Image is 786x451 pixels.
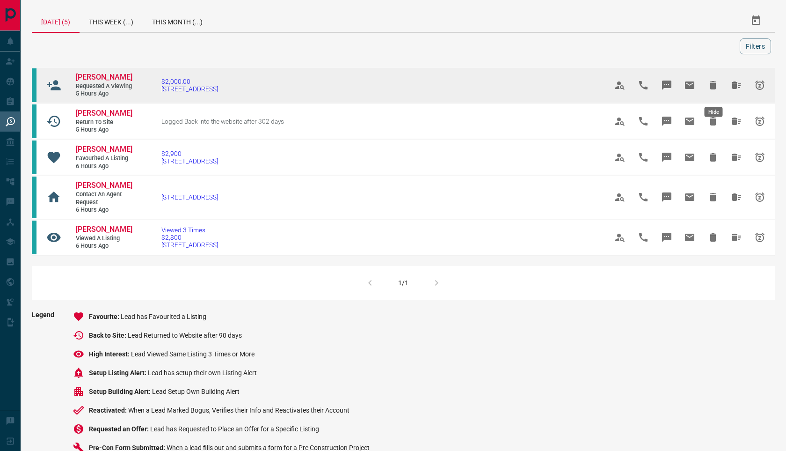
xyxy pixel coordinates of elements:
[725,186,748,208] span: Hide All from Marat Mansurov
[702,226,724,249] span: Hide
[632,146,655,169] span: Call
[702,146,724,169] span: Hide
[128,332,242,339] span: Lead Returned to Website after 90 days
[609,186,631,208] span: View Profile
[76,145,132,155] a: [PERSON_NAME]
[76,242,132,250] span: 6 hours ago
[121,313,206,320] span: Lead has Favourited a Listing
[161,150,218,157] span: $2,900
[749,74,771,96] span: Snooze
[161,78,218,93] a: $2,000.00[STREET_ADDRESS]
[655,146,678,169] span: Message
[150,425,319,433] span: Lead has Requested to Place an Offer for a Specific Listing
[148,369,257,377] span: Lead has setup their own Listing Alert
[89,388,152,395] span: Setup Building Alert
[702,74,724,96] span: Hide
[89,369,148,377] span: Setup Listing Alert
[702,110,724,133] span: Hide
[678,110,701,133] span: Email
[76,73,132,81] span: [PERSON_NAME]
[76,225,132,235] a: [PERSON_NAME]
[609,226,631,249] span: View Profile
[32,68,36,102] div: condos.ca
[76,126,132,134] span: 5 hours ago
[76,82,132,90] span: Requested a Viewing
[76,90,132,98] span: 5 hours ago
[76,73,132,82] a: [PERSON_NAME]
[655,186,678,208] span: Message
[161,157,218,165] span: [STREET_ADDRESS]
[89,350,131,358] span: High Interest
[32,221,36,254] div: condos.ca
[76,191,132,206] span: Contact an Agent Request
[655,226,678,249] span: Message
[76,181,132,190] span: [PERSON_NAME]
[80,9,143,32] div: This Week (...)
[76,155,132,163] span: Favourited a Listing
[76,225,132,234] span: [PERSON_NAME]
[32,9,80,33] div: [DATE] (5)
[655,74,678,96] span: Message
[143,9,212,32] div: This Month (...)
[76,235,132,243] span: Viewed a Listing
[89,407,128,414] span: Reactivated
[76,206,132,214] span: 6 hours ago
[745,9,767,32] button: Select Date Range
[632,110,655,133] span: Call
[609,110,631,133] span: View Profile
[632,74,655,96] span: Call
[89,332,128,339] span: Back to Site
[32,177,36,218] div: condos.ca
[161,226,218,249] a: Viewed 3 Times$2,800[STREET_ADDRESS]
[161,234,218,241] span: $2,800
[609,74,631,96] span: View Profile
[89,425,150,433] span: Requested an Offer
[152,388,240,395] span: Lead Setup Own Building Alert
[161,85,218,93] span: [STREET_ADDRESS]
[749,186,771,208] span: Snooze
[89,313,121,320] span: Favourite
[678,226,701,249] span: Email
[128,407,349,414] span: When a Lead Marked Bogus, Verifies their Info and Reactivates their Account
[161,193,218,201] a: [STREET_ADDRESS]
[632,226,655,249] span: Call
[749,110,771,133] span: Snooze
[32,140,36,174] div: condos.ca
[749,146,771,169] span: Snooze
[398,279,408,287] div: 1/1
[749,226,771,249] span: Snooze
[725,74,748,96] span: Hide All from Marat Mansurov
[678,74,701,96] span: Email
[161,241,218,249] span: [STREET_ADDRESS]
[76,145,132,154] span: [PERSON_NAME]
[161,78,218,85] span: $2,000.00
[632,186,655,208] span: Call
[76,163,132,170] span: 6 hours ago
[161,150,218,165] a: $2,900[STREET_ADDRESS]
[740,38,771,54] button: Filters
[725,146,748,169] span: Hide All from Yuyu Ng
[705,107,723,117] div: Hide
[609,146,631,169] span: View Profile
[76,109,132,118] a: [PERSON_NAME]
[32,104,36,138] div: condos.ca
[161,118,284,125] span: Logged Back into the website after 302 days
[655,110,678,133] span: Message
[76,118,132,126] span: Return to Site
[76,181,132,191] a: [PERSON_NAME]
[678,186,701,208] span: Email
[725,110,748,133] span: Hide All from Marat Mansurov
[131,350,255,358] span: Lead Viewed Same Listing 3 Times or More
[678,146,701,169] span: Email
[76,109,132,118] span: [PERSON_NAME]
[725,226,748,249] span: Hide All from Yuyu Ng
[702,186,724,208] span: Hide
[161,226,218,234] span: Viewed 3 Times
